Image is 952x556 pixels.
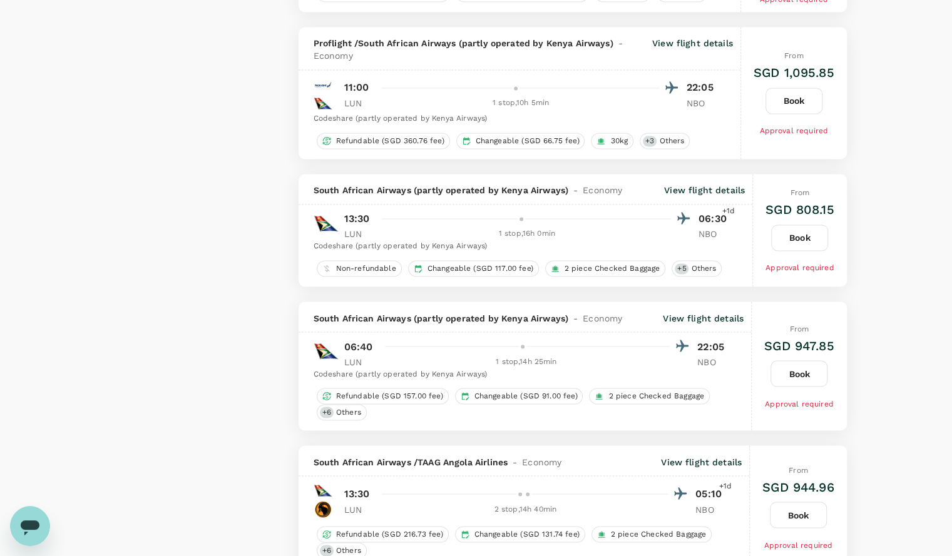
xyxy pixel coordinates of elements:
[672,260,722,276] div: +5Others
[331,390,448,401] span: Refundable (SGD 157.00 fee)
[754,63,834,83] h6: SGD 1,095.85
[314,184,568,196] span: South African Airways (partly operated by Kenya Airways)
[687,97,718,109] p: NBO
[522,455,561,468] span: Economy
[675,263,688,274] span: + 5
[383,97,659,109] div: 1 stop , 10h 5min
[603,390,709,401] span: 2 piece Checked Baggage
[317,260,402,276] div: Non-refundable
[331,407,366,417] span: Others
[771,225,828,251] button: Book
[663,311,744,324] p: View flight details
[722,205,734,218] span: +1d
[317,133,450,149] div: Refundable (SGD 360.76 fee)
[652,37,733,62] p: View flight details
[344,228,376,240] p: LUN
[765,88,822,114] button: Book
[10,506,50,546] iframe: Button to launch messaging window
[643,136,657,146] span: + 3
[699,228,730,240] p: NBO
[695,486,727,501] p: 05:10
[455,526,585,542] div: Changeable (SGD 131.74 fee)
[314,94,332,113] img: SA
[654,136,689,146] span: Others
[789,465,808,474] span: From
[589,388,709,404] div: 2 piece Checked Baggage
[613,37,628,49] span: -
[383,355,670,368] div: 1 stop , 14h 25min
[764,540,832,549] span: Approval required
[331,263,401,274] span: Non-refundable
[314,211,339,236] img: SA
[583,311,622,324] span: Economy
[790,188,809,197] span: From
[568,184,583,196] span: -
[455,388,583,404] div: Changeable (SGD 91.00 fee)
[314,455,508,468] span: South African Airways / TAAG Angola Airlines
[320,545,334,555] span: + 6
[664,184,745,196] p: View flight details
[469,528,585,539] span: Changeable (SGD 131.74 fee)
[344,339,373,354] p: 06:40
[762,477,834,497] h6: SGD 944.96
[583,184,622,196] span: Economy
[314,113,718,125] div: Codeshare (partly operated by Kenya Airways)
[764,335,834,355] h6: SGD 947.85
[605,136,633,146] span: 30kg
[314,240,730,253] div: Codeshare (partly operated by Kenya Airways)
[314,75,332,94] img: P0
[317,526,449,542] div: Refundable (SGD 216.73 fee)
[661,455,742,468] p: View flight details
[344,80,369,95] p: 11:00
[719,480,732,492] span: +1d
[344,97,376,109] p: LUN
[344,503,376,515] p: LUN
[314,311,568,324] span: South African Airways (partly operated by Kenya Airways)
[568,311,583,324] span: -
[545,260,665,276] div: 2 piece Checked Baggage
[770,360,827,387] button: Book
[784,51,804,60] span: From
[314,481,332,500] img: SA
[317,388,449,404] div: Refundable (SGD 157.00 fee)
[699,211,730,226] p: 06:30
[770,502,827,528] button: Book
[344,211,370,226] p: 13:30
[317,404,367,420] div: +6Others
[508,455,522,468] span: -
[314,368,729,380] div: Codeshare (partly operated by Kenya Airways)
[314,37,613,49] span: Proflight / South African Airways (partly operated by Kenya Airways)
[422,263,538,274] span: Changeable (SGD 117.00 fee)
[456,133,585,149] div: Changeable (SGD 66.75 fee)
[765,263,834,272] span: Approval required
[331,136,449,146] span: Refundable (SGD 360.76 fee)
[331,528,448,539] span: Refundable (SGD 216.73 fee)
[408,260,539,276] div: Changeable (SGD 117.00 fee)
[695,503,727,515] p: NBO
[591,526,712,542] div: 2 piece Checked Baggage
[314,500,332,518] img: DT
[383,503,668,515] div: 2 stop , 14h 40min
[789,324,809,333] span: From
[765,200,834,220] h6: SGD 808.15
[759,126,828,135] span: Approval required
[344,355,376,368] p: LUN
[344,486,370,501] p: 13:30
[687,80,718,95] p: 22:05
[331,545,366,555] span: Others
[471,136,585,146] span: Changeable (SGD 66.75 fee)
[591,133,633,149] div: 30kg
[697,355,729,368] p: NBO
[606,528,711,539] span: 2 piece Checked Baggage
[383,228,671,240] div: 1 stop , 16h 0min
[686,263,721,274] span: Others
[314,338,339,363] img: SA
[697,339,729,354] p: 22:05
[314,49,353,62] span: Economy
[469,390,583,401] span: Changeable (SGD 91.00 fee)
[560,263,665,274] span: 2 piece Checked Baggage
[765,399,834,408] span: Approval required
[640,133,690,149] div: +3Others
[320,407,334,417] span: + 6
